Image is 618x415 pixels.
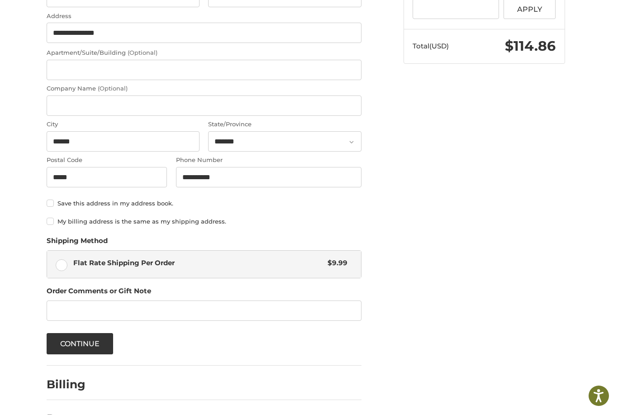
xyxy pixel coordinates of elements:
[176,156,361,165] label: Phone Number
[13,14,102,21] p: We're away right now. Please check back later!
[47,218,361,225] label: My billing address is the same as my shipping address.
[104,12,115,23] button: Open LiveChat chat widget
[323,258,348,268] span: $9.99
[505,38,556,54] span: $114.86
[47,48,361,57] label: Apartment/Suite/Building
[208,120,361,129] label: State/Province
[47,12,361,21] label: Address
[413,42,449,50] span: Total (USD)
[128,49,157,56] small: (Optional)
[47,286,151,301] legend: Order Comments
[73,258,323,268] span: Flat Rate Shipping Per Order
[47,200,361,207] label: Save this address in my address book.
[47,236,108,250] legend: Shipping Method
[47,156,167,165] label: Postal Code
[47,120,200,129] label: City
[98,85,128,92] small: (Optional)
[47,377,100,391] h2: Billing
[47,333,114,354] button: Continue
[47,84,361,93] label: Company Name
